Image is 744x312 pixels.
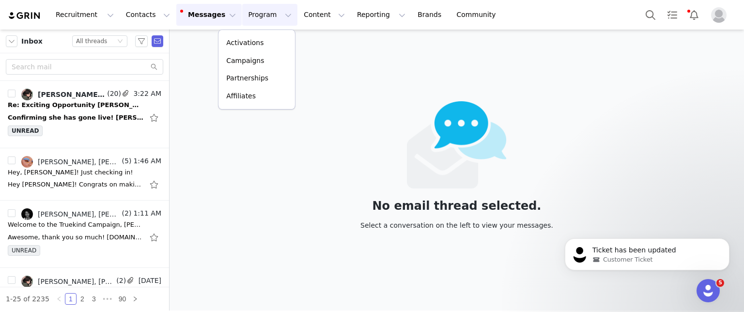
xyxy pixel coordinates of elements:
p: Affiliates [226,91,256,101]
img: emails-empty2x.png [407,101,507,188]
a: Tasks [662,4,683,26]
p: Activations [226,38,263,48]
a: 2 [77,294,88,304]
div: Select a conversation on the left to view your messages. [360,220,553,231]
a: [PERSON_NAME], [PERSON_NAME], [PERSON_NAME] [21,276,114,287]
i: icon: down [117,38,123,45]
button: Messages [176,4,242,26]
button: Contacts [120,4,176,26]
p: Partnerships [226,73,268,83]
span: Inbox [21,36,43,47]
div: Re: Exciting Opportunity Chloe x Truekind — Let’s Create Together! [8,100,143,110]
div: [PERSON_NAME], [PERSON_NAME] [38,158,120,166]
div: [PERSON_NAME], [PERSON_NAME], [PERSON_NAME] [38,278,114,285]
img: fb25ce71-2504-45a3-96f5-6402bd3e2725.jpg [21,156,33,168]
img: 1897d74a-39b6-48b9-a2eb-36a5919f0419.jpg [21,208,33,220]
li: 90 [115,293,130,305]
button: Reporting [351,4,411,26]
a: 90 [116,294,129,304]
img: 070325f5-7bf4-4b95-9964-04759c944e21.jpg [21,276,33,287]
i: icon: right [132,296,138,302]
div: [PERSON_NAME], [PERSON_NAME] [38,210,120,218]
li: 2 [77,293,88,305]
a: [PERSON_NAME], [PERSON_NAME] [21,89,105,100]
div: No email thread selected. [360,201,553,211]
span: ••• [100,293,115,305]
div: [PERSON_NAME], [PERSON_NAME] [38,91,105,98]
li: Previous Page [53,293,65,305]
span: 5 [716,279,724,287]
button: Search [640,4,661,26]
button: Notifications [683,4,705,26]
div: Hey Corean! Congrats on making it to the finish line! 😄 No worries at all — thank you for keeping... [8,180,143,189]
input: Search mail [6,59,163,75]
iframe: Intercom live chat [697,279,720,302]
div: Hey, Corean! Just checking in! [8,168,133,177]
li: 1 [65,293,77,305]
li: 3 [88,293,100,305]
div: Awesome, thank you so much! Virus-free.www.avast.com On Mon, Sep 29, 2025 at 2:55 PM Trisha Leopa... [8,233,143,242]
li: 1-25 of 2235 [6,293,49,305]
button: Profile [705,7,736,23]
button: Content [298,4,351,26]
img: 070325f5-7bf4-4b95-9964-04759c944e21.jpg [21,89,33,100]
span: (20) [105,89,121,99]
i: icon: left [56,296,62,302]
div: Confirming she has gone live! Lexi Goodman Manager for Chloe Xandria Brown Instagram | Tiktok | Y... [8,113,143,123]
iframe: Intercom notifications message [550,218,744,286]
button: Recruitment [50,4,120,26]
span: UNREAD [8,125,43,136]
a: 1 [65,294,76,304]
button: Program [242,4,297,26]
img: grin logo [8,11,42,20]
a: 3 [89,294,99,304]
span: UNREAD [8,245,40,256]
a: Community [451,4,506,26]
li: Next 3 Pages [100,293,115,305]
li: Next Page [129,293,141,305]
div: All threads [76,36,107,47]
i: icon: search [151,63,157,70]
a: [PERSON_NAME], [PERSON_NAME] [21,156,120,168]
p: Campaigns [226,56,264,66]
div: Welcome to the Truekind Campaign, Ashley! [8,220,143,230]
a: [PERSON_NAME], [PERSON_NAME] [21,208,120,220]
img: placeholder-profile.jpg [711,7,727,23]
span: Send Email [152,35,163,47]
a: Brands [412,4,450,26]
